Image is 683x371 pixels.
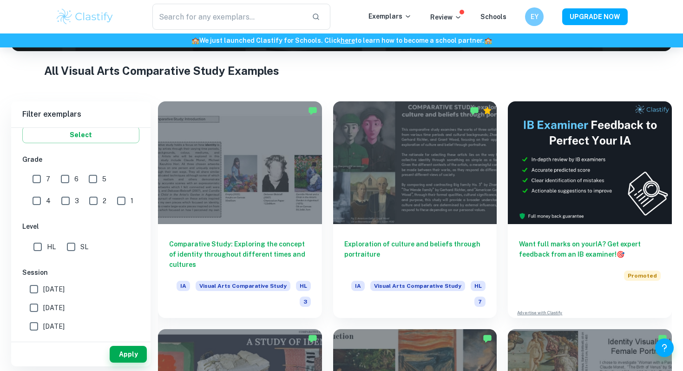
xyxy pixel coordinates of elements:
[177,281,190,291] span: IA
[22,154,139,165] h6: Grade
[131,196,133,206] span: 1
[308,334,317,343] img: Marked
[480,13,506,20] a: Schools
[191,37,199,44] span: 🏫
[300,297,311,307] span: 3
[508,101,672,224] img: Thumbnail
[508,101,672,318] a: Want full marks on yourIA? Get expert feedback from an IB examiner!PromotedAdvertise with Clastify
[470,106,479,115] img: Marked
[341,37,355,44] a: here
[529,12,540,22] h6: EY
[351,281,365,291] span: IA
[74,174,79,184] span: 6
[158,101,322,318] a: Comparative Study: Exploring the concept of identity throughout different times and culturesIAVis...
[562,8,628,25] button: UPGRADE NOW
[484,37,492,44] span: 🏫
[43,321,65,331] span: [DATE]
[658,334,667,343] img: Marked
[370,281,465,291] span: Visual Arts Comparative Study
[483,334,492,343] img: Marked
[483,106,492,115] div: Premium
[22,221,139,232] h6: Level
[43,303,65,313] span: [DATE]
[368,11,412,21] p: Exemplars
[80,242,88,252] span: SL
[46,174,50,184] span: 7
[22,126,139,143] button: Select
[152,4,304,30] input: Search for any exemplars...
[169,239,311,270] h6: Comparative Study: Exploring the concept of identity throughout different times and cultures
[474,297,486,307] span: 7
[296,281,311,291] span: HL
[617,251,624,258] span: 🎯
[655,338,674,357] button: Help and Feedback
[196,281,290,291] span: Visual Arts Comparative Study
[110,346,147,363] button: Apply
[103,196,106,206] span: 2
[2,35,681,46] h6: We just launched Clastify for Schools. Click to learn how to become a school partner.
[22,267,139,278] h6: Session
[46,196,51,206] span: 4
[47,242,56,252] span: HL
[519,239,661,259] h6: Want full marks on your IA ? Get expert feedback from an IB examiner!
[525,7,544,26] button: EY
[44,62,639,79] h1: All Visual Arts Comparative Study Examples
[517,310,562,316] a: Advertise with Clastify
[75,196,79,206] span: 3
[624,271,661,281] span: Promoted
[102,174,106,184] span: 5
[11,101,151,127] h6: Filter exemplars
[344,239,486,270] h6: Exploration of culture and beliefs through portraiture
[55,7,114,26] img: Clastify logo
[333,101,497,318] a: Exploration of culture and beliefs through portraitureIAVisual Arts Comparative StudyHL7
[308,106,317,115] img: Marked
[430,12,462,22] p: Review
[43,284,65,294] span: [DATE]
[471,281,486,291] span: HL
